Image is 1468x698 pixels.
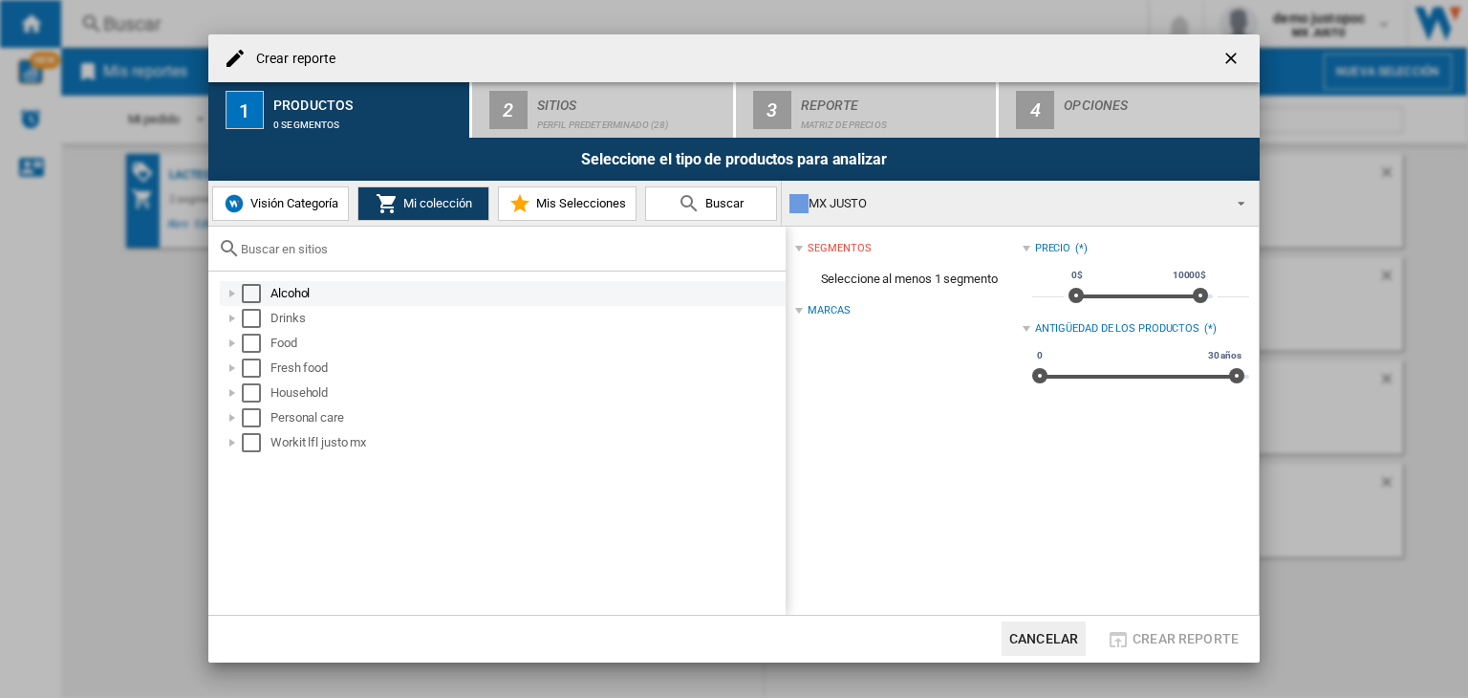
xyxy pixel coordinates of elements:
[489,91,528,129] div: 2
[801,110,989,130] div: Matriz de precios
[357,186,489,221] button: Mi colección
[273,110,462,130] div: 0 segmentos
[1035,241,1070,256] div: Precio
[645,186,777,221] button: Buscar
[270,383,783,403] div: Household
[801,90,989,110] div: Reporte
[399,196,472,210] span: Mi colección
[1221,49,1244,72] ng-md-icon: getI18NText('BUTTONS.CLOSE_DIALOG')
[808,241,871,256] div: segmentos
[242,284,270,303] md-checkbox: Select
[795,261,1022,297] span: Seleccione al menos 1 segmento
[242,334,270,353] md-checkbox: Select
[701,196,744,210] span: Buscar
[531,196,626,210] span: Mis Selecciones
[1205,348,1244,363] span: 30 años
[242,383,270,403] md-checkbox: Select
[1069,268,1086,283] span: 0$
[242,408,270,427] md-checkbox: Select
[242,433,270,452] md-checkbox: Select
[208,82,471,138] button: 1 Productos 0 segmentos
[212,186,349,221] button: Visión Categoría
[537,110,725,130] div: Perfil predeterminado (28)
[1101,622,1244,656] button: Crear reporte
[1064,90,1252,110] div: Opciones
[498,186,637,221] button: Mis Selecciones
[247,50,335,69] h4: Crear reporte
[223,192,246,215] img: wiser-icon-blue.png
[1133,631,1239,646] span: Crear reporte
[270,359,783,378] div: Fresh food
[270,334,783,353] div: Food
[208,138,1260,181] div: Seleccione el tipo de productos para analizar
[241,242,776,256] input: Buscar en sitios
[1170,268,1209,283] span: 10000$
[1034,348,1046,363] span: 0
[1035,321,1199,337] div: Antigüedad de los productos
[999,82,1260,138] button: 4 Opciones
[242,309,270,328] md-checkbox: Select
[753,91,791,129] div: 3
[270,284,783,303] div: Alcohol
[1002,622,1086,656] button: Cancelar
[242,359,270,378] md-checkbox: Select
[537,90,725,110] div: Sitios
[273,90,462,110] div: Productos
[226,91,264,129] div: 1
[1214,39,1252,77] button: getI18NText('BUTTONS.CLOSE_DIALOG')
[270,309,783,328] div: Drinks
[472,82,735,138] button: 2 Sitios Perfil predeterminado (28)
[270,408,783,427] div: Personal care
[789,190,1220,217] div: MX JUSTO
[736,82,999,138] button: 3 Reporte Matriz de precios
[270,433,783,452] div: Workit lfl justo mx
[808,303,850,318] div: Marcas
[1016,91,1054,129] div: 4
[246,196,338,210] span: Visión Categoría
